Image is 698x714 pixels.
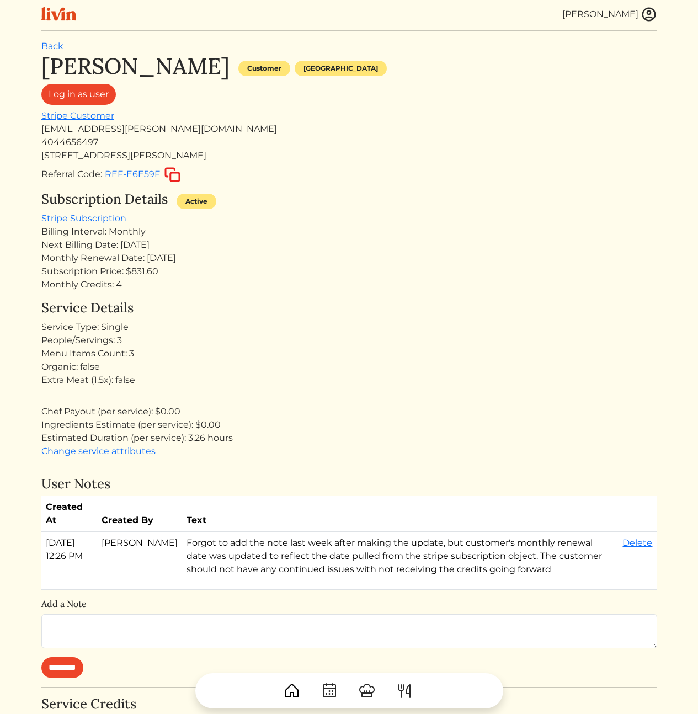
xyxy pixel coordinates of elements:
div: [STREET_ADDRESS][PERSON_NAME] [41,149,657,162]
span: Referral Code: [41,169,102,179]
th: Created By [97,496,182,532]
div: 4044656497 [41,136,657,149]
td: [DATE] 12:26 PM [41,532,98,590]
div: Service Type: Single [41,321,657,334]
td: [PERSON_NAME] [97,532,182,590]
a: Stripe Subscription [41,213,126,223]
img: copy-c88c4d5ff2289bbd861d3078f624592c1430c12286b036973db34a3c10e19d95.svg [164,167,180,182]
h4: User Notes [41,476,657,492]
th: Created At [41,496,98,532]
a: Back [41,41,63,51]
div: Monthly Credits: 4 [41,278,657,291]
h4: Service Credits [41,696,657,712]
div: Chef Payout (per service): $0.00 [41,405,657,418]
a: Stripe Customer [41,110,114,121]
a: Delete [622,537,652,548]
div: Customer [238,61,290,76]
div: Menu Items Count: 3 [41,347,657,360]
img: ForkKnife-55491504ffdb50bab0c1e09e7649658475375261d09fd45db06cec23bce548bf.svg [396,682,413,700]
div: [PERSON_NAME] [562,8,638,21]
a: Log in as user [41,84,116,105]
div: Ingredients Estimate (per service): $0.00 [41,418,657,431]
div: Monthly Renewal Date: [DATE] [41,252,657,265]
button: REF-E6E59F [104,167,181,183]
div: Organic: false [41,360,657,374]
div: Billing Interval: Monthly [41,225,657,238]
img: House-9bf13187bcbb5817f509fe5e7408150f90897510c4275e13d0d5fca38e0b5951.svg [283,682,301,700]
div: [GEOGRAPHIC_DATA] [295,61,387,76]
h4: Subscription Details [41,191,168,207]
img: user_account-e6e16d2ec92f44fc35f99ef0dc9cddf60790bfa021a6ecb1c896eb5d2907b31c.svg [641,6,657,23]
div: Extra Meat (1.5x): false [41,374,657,387]
img: CalendarDots-5bcf9d9080389f2a281d69619e1c85352834be518fbc73d9501aef674afc0d57.svg [321,682,338,700]
h1: [PERSON_NAME] [41,53,230,79]
div: Subscription Price: $831.60 [41,265,657,278]
h4: Service Details [41,300,657,316]
h6: Add a Note [41,599,657,609]
div: Estimated Duration (per service): 3.26 hours [41,431,657,445]
img: livin-logo-a0d97d1a881af30f6274990eb6222085a2533c92bbd1e4f22c21b4f0d0e3210c.svg [41,7,76,21]
p: Forgot to add the note last week after making the update, but customer's monthly renewal date was... [187,536,614,576]
img: ChefHat-a374fb509e4f37eb0702ca99f5f64f3b6956810f32a249b33092029f8484b388.svg [358,682,376,700]
div: People/Servings: 3 [41,334,657,347]
div: Active [177,194,216,209]
div: [EMAIL_ADDRESS][PERSON_NAME][DOMAIN_NAME] [41,122,657,136]
span: REF-E6E59F [105,169,160,179]
th: Text [182,496,618,532]
div: Next Billing Date: [DATE] [41,238,657,252]
a: Change service attributes [41,446,156,456]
